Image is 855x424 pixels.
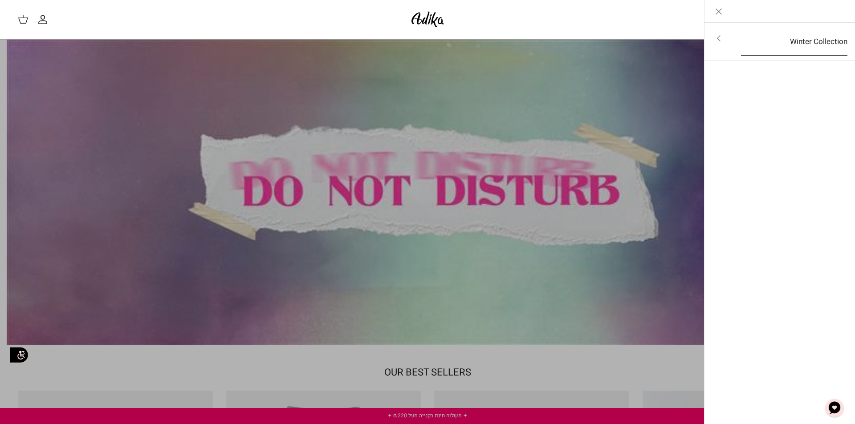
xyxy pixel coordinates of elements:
[409,9,447,30] img: Adika IL
[37,14,52,25] a: החשבון שלי
[7,343,31,367] img: accessibility_icon02.svg
[821,395,848,421] button: צ'אט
